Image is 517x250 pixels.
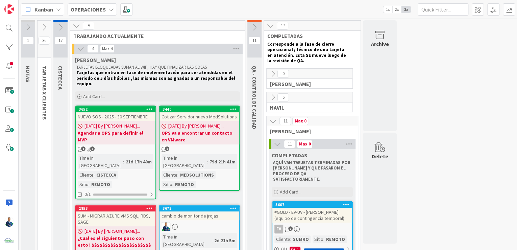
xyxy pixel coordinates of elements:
img: Visit kanbanzone.com [4,4,14,14]
div: 3673 [159,205,239,211]
div: Cliente [162,171,177,179]
span: 36 [39,37,50,45]
div: SUM - MIGRAR AZURE VMS SQL, RDS, SAGE [76,211,155,226]
div: REMOTO [324,235,347,243]
span: : [207,158,208,165]
span: 1 [90,146,95,151]
span: : [123,158,124,165]
div: 3440 [163,107,239,112]
span: 4 [87,45,99,53]
span: TARJETAS X CLIENTES [41,66,48,120]
div: 3667#GOLD - EV-UV - [PERSON_NAME] (equipo de contingencia temporal) [272,202,352,223]
div: REMOTO [173,181,196,188]
span: : [212,237,213,244]
span: GABRIEL [75,56,116,63]
input: Quick Filter... [418,3,468,16]
strong: Corresponde a la fase de cierre operacional / técnico de una tarjeta en atención. Esta SE mueve l... [267,41,347,64]
div: NUEVO SOS - 2025 - 30 SEPTIEMBRE [76,112,155,121]
span: 1 [288,226,293,231]
div: 2853SUM - MIGRAR AZURE VMS SQL, RDS, SAGE [76,205,155,226]
div: Max 0 [299,142,311,146]
div: 21d 17h 40m [124,158,153,165]
div: 3440 [159,106,239,112]
div: 3440Cotizar Servidor nuevo MedSolutions [159,106,239,121]
span: 9 [83,22,94,30]
div: Cliente [78,171,94,179]
div: Sitio [78,181,89,188]
div: 2d 21h 5m [213,237,237,244]
div: GA [159,222,239,231]
div: Time in [GEOGRAPHIC_DATA] [162,233,212,248]
div: SUMRO [291,235,311,243]
span: COMPLETADAS [272,152,307,159]
span: Add Card... [83,93,105,99]
span: NAVIL [270,104,344,111]
span: : [323,235,324,243]
span: 0 [277,70,289,78]
div: Cliente [274,235,290,243]
div: #GOLD - EV-UV - [PERSON_NAME] (equipo de contingencia temporal) [272,208,352,223]
b: OPS va a encontrar un contacto en VMware [162,130,237,143]
span: 11 [279,117,291,125]
span: FERNANDO [270,128,349,135]
strong: AQUÍ VAN TARJETAS TERMINADAS POR [PERSON_NAME] Y QUE PASARON EL PROCESO DE QA SATISFACTORIAMENTE. [273,160,351,182]
span: CISTECCA [57,66,64,90]
div: 3673cambio de monitor de jrojas [159,205,239,220]
div: 3667 [275,202,352,207]
span: 6 [277,93,289,101]
div: FV [274,225,283,233]
span: Add Card... [280,189,301,195]
div: Archive [371,40,389,48]
div: 3667 [272,202,352,208]
div: REMOTO [90,181,112,188]
div: CISTECCA [95,171,118,179]
b: ¿Cual es el siguiente paso con esto? $$$$$$$$$$$$$$$$$$$$$$ [78,235,153,248]
div: Time in [GEOGRAPHIC_DATA] [162,154,207,169]
span: : [89,181,90,188]
span: : [94,171,95,179]
span: [DATE] By [PERSON_NAME]... [84,228,140,235]
span: [DATE] By [PERSON_NAME]... [168,122,224,130]
img: GA [162,222,170,231]
span: 1x [383,6,392,13]
img: GA [4,217,14,227]
a: 3652NUEVO SOS - 2025 - 30 SEPTIEMBRE[DATE] By [PERSON_NAME]...Agendar a OPS para definir el MVPTi... [75,106,156,199]
div: Time in [GEOGRAPHIC_DATA] [78,154,123,169]
div: 3652 [79,107,155,112]
span: 1 [22,37,34,45]
span: Kanban [34,5,53,14]
span: TRABAJANDO ACTUALMENTE [73,32,237,39]
div: 2853 [76,205,155,211]
span: : [172,181,173,188]
b: Agendar a OPS para definir el MVP [78,130,153,143]
img: avatar [4,236,14,246]
div: MEDSOLUTIONS [178,171,216,179]
span: : [177,171,178,179]
div: Cotizar Servidor nuevo MedSolutions [159,112,239,121]
span: GABRIEL [270,81,344,87]
span: 2 [165,146,169,151]
div: FV [272,225,352,233]
div: Sitio [162,181,172,188]
span: 2x [392,6,401,13]
div: 3652 [76,106,155,112]
strong: Tarjetas que entran en fase de implementación para ser atendidas en el periodo de 5 días hábiles ... [76,70,236,87]
span: [DATE] By [PERSON_NAME]... [84,122,140,130]
div: 79d 21h 41m [208,158,237,165]
div: Delete [372,152,388,160]
span: 0/1 [84,191,91,198]
span: TARJETAS BLOQUEADAS SUMAN AL WIP, HAY QUE FINALIZAR LAS COSAS [76,64,207,70]
div: Max 4 [102,47,113,50]
span: 3x [401,6,411,13]
span: NOTAS [25,66,31,82]
span: QA - CONTROL DE CALIDAD [251,66,258,129]
div: cambio de monitor de jrojas [159,211,239,220]
div: 2853 [79,206,155,211]
span: 17 [55,37,66,45]
a: 3440Cotizar Servidor nuevo MedSolutions[DATE] By [PERSON_NAME]...OPS va a encontrar un contacto e... [159,106,240,191]
b: OPERACIONES [71,6,106,13]
span: COMPLETADAS [267,32,352,39]
div: Sitio [313,235,323,243]
span: 1 [81,146,85,151]
span: 17 [277,22,288,30]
